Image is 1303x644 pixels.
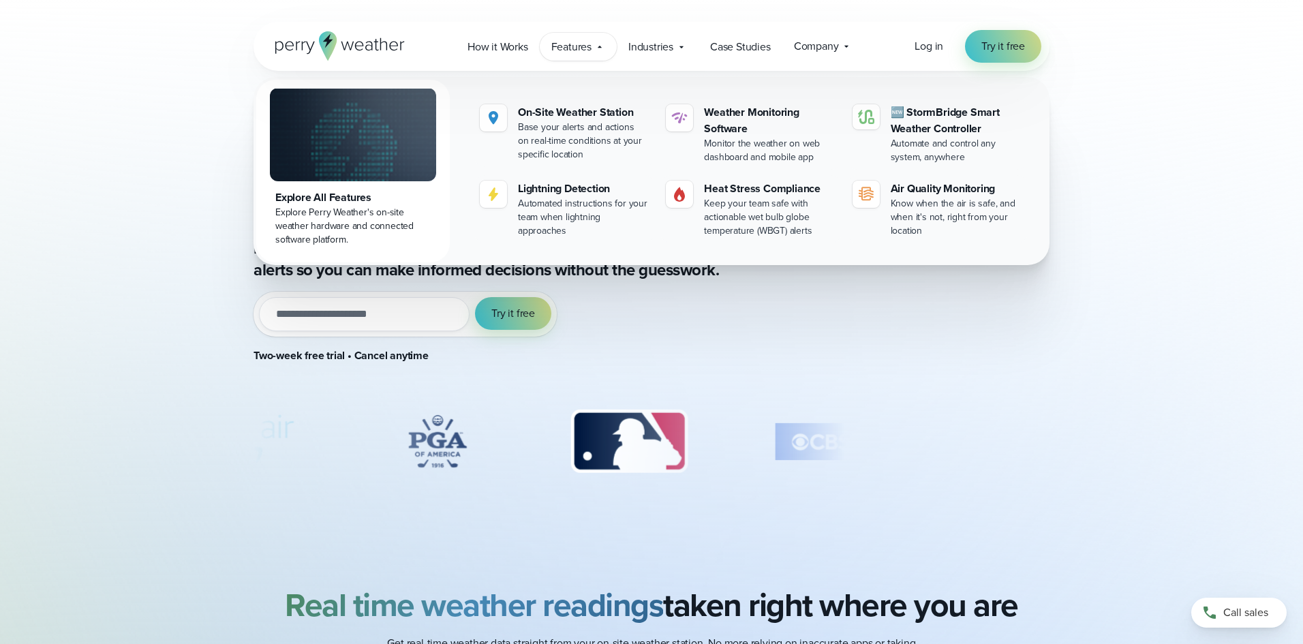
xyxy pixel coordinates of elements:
div: 7 of 8 [767,408,960,476]
div: Explore All Features [275,189,431,206]
span: Log in [915,38,943,54]
div: Weather Monitoring Software [704,104,836,137]
img: lightning-icon.svg [485,186,502,202]
span: Case Studies [710,39,771,55]
p: Real-time weather data from your location, precise forecasts, and automated alerts so you can mak... [254,237,799,281]
img: Gas.svg [671,186,688,202]
strong: Two-week free trial • Cancel anytime [254,348,429,363]
span: Features [551,39,592,55]
div: Monitor the weather on web dashboard and mobile app [704,137,836,164]
div: Automated instructions for your team when lightning approaches [518,197,649,238]
div: Lightning Detection [518,181,649,197]
div: Heat Stress Compliance [704,181,836,197]
img: CBS-Sports.svg [767,408,960,476]
span: Industries [628,39,673,55]
a: Air Quality Monitoring Know when the air is safe, and when it's not, right from your location [847,175,1028,243]
a: On-Site Weather Station Base your alerts and actions on real-time conditions at your specific loc... [474,99,655,167]
img: Location.svg [485,110,502,126]
div: slideshow [254,408,845,482]
div: 6 of 8 [557,408,701,476]
span: Call sales [1223,604,1268,621]
div: 4 of 8 [123,408,317,476]
div: Automate and control any system, anywhere [891,137,1022,164]
div: Keep your team safe with actionable wet bulb globe temperature (WBGT) alerts [704,197,836,238]
img: Amazon-Air.svg [123,408,317,476]
a: Weather Monitoring Software Monitor the weather on web dashboard and mobile app [660,99,841,170]
strong: Real time weather readings [285,581,663,629]
span: Try it free [491,305,535,322]
img: aqi-icon.svg [858,186,874,202]
a: Heat Stress Compliance Keep your team safe with actionable wet bulb globe temperature (WBGT) alerts [660,175,841,243]
img: stormbridge-icon-V6.svg [858,110,874,124]
a: Explore All Features Explore Perry Weather's on-site weather hardware and connected software plat... [256,80,450,262]
a: Lightning Detection Automated instructions for your team when lightning approaches [474,175,655,243]
a: 🆕 StormBridge Smart Weather Controller Automate and control any system, anywhere [847,99,1028,170]
span: Company [794,38,839,55]
a: Log in [915,38,943,55]
a: Call sales [1191,598,1287,628]
img: software-icon.svg [671,110,688,126]
a: Case Studies [699,33,782,61]
button: Try it free [475,297,551,330]
img: PGA.svg [382,408,491,476]
a: How it Works [456,33,540,61]
div: 5 of 8 [382,408,491,476]
div: Know when the air is safe, and when it's not, right from your location [891,197,1022,238]
div: 🆕 StormBridge Smart Weather Controller [891,104,1022,137]
h2: taken right where you are [285,586,1018,624]
span: Try it free [981,38,1025,55]
div: On-Site Weather Station [518,104,649,121]
div: Base your alerts and actions on real-time conditions at your specific location [518,121,649,162]
div: Explore Perry Weather's on-site weather hardware and connected software platform. [275,206,431,247]
span: How it Works [467,39,528,55]
div: Air Quality Monitoring [891,181,1022,197]
a: Try it free [965,30,1041,63]
img: MLB.svg [557,408,701,476]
